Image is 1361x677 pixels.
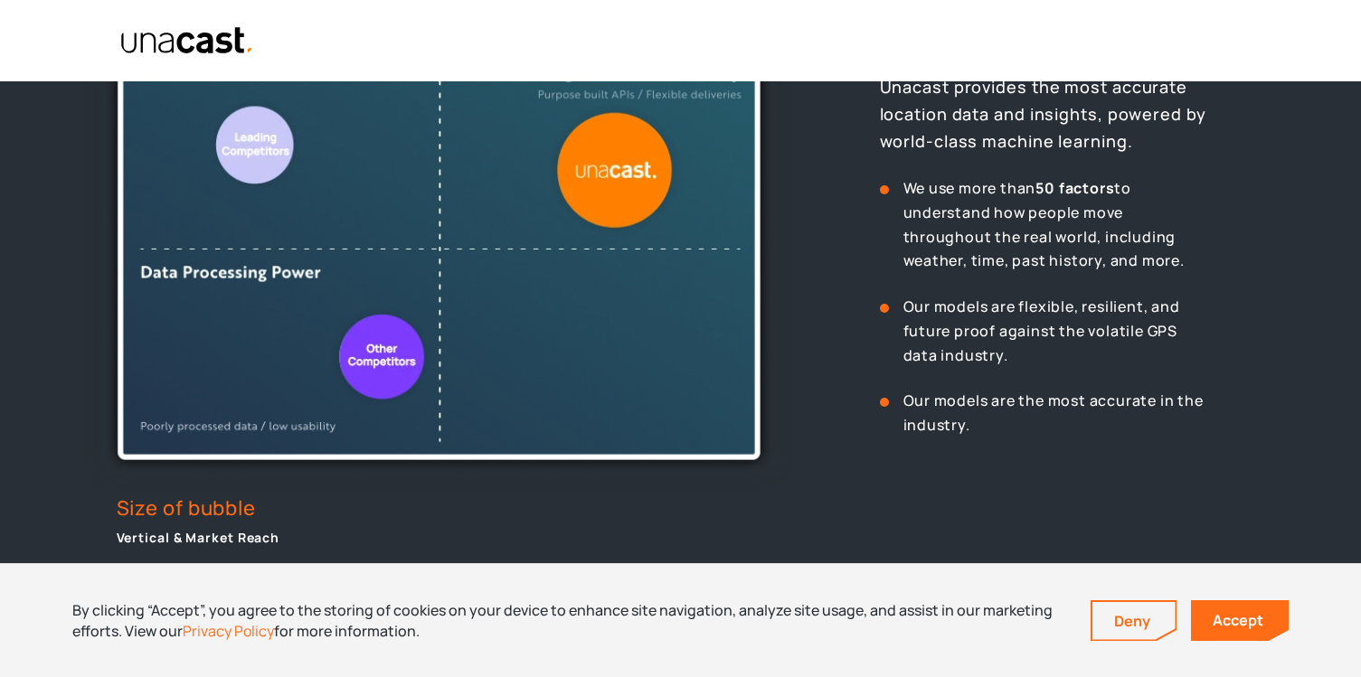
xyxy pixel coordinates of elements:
a: Privacy Policy [183,621,274,641]
p: Unacast provides the most accurate location data and insights, powered by world-class machine lea... [880,73,1260,155]
strong: 50 factors [1035,178,1114,198]
a: home [111,26,255,55]
a: Deny [1092,602,1176,640]
img: Unacast text logo [120,26,255,55]
p: Our models are flexible, resilient, and future proof against the volatile GPS data industry. [903,295,1224,367]
p: Size of bubble [117,496,280,520]
p: Vertical & Market Reach [117,527,280,549]
div: By clicking “Accept”, you agree to the storing of cookies on your device to enhance site navigati... [72,600,1063,641]
p: Our models are the most accurate in the industry. [903,389,1224,437]
a: Accept [1191,600,1289,641]
p: We use more than to understand how people move throughout the real world, including weather, time... [903,176,1224,273]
